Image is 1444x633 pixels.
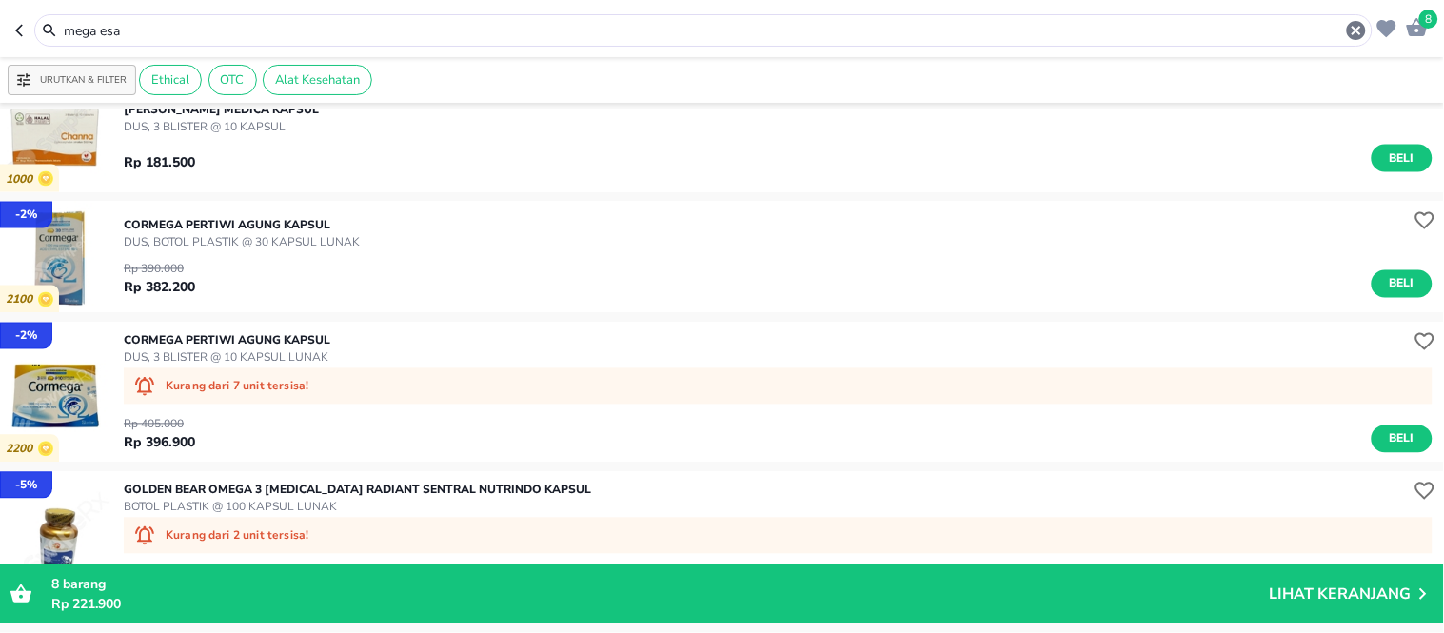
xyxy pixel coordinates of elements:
[1386,148,1418,168] span: Beli
[124,416,195,433] p: Rp 405.000
[124,499,591,516] p: BOTOL PLASTIK @ 100 KAPSUL LUNAK
[140,71,201,89] span: Ethical
[6,172,38,187] p: 1000
[124,261,195,278] p: Rp 390.000
[62,21,1345,41] input: Cari 4000+ produk di sini
[124,368,1433,405] div: Kurang dari 7 unit tersisa!
[8,65,136,95] button: Urutkan & Filter
[1372,270,1433,298] button: Beli
[208,65,257,95] div: OTC
[264,71,371,89] span: Alat Kesehatan
[124,234,360,251] p: DUS, BOTOL PLASTIK @ 30 KAPSUL LUNAK
[1386,429,1418,449] span: Beli
[124,217,360,234] p: CORMEGA Pertiwi Agung KAPSUL
[15,327,37,345] p: - 2 %
[1401,11,1429,41] button: 8
[40,73,127,88] p: Urutkan & Filter
[51,575,59,593] span: 8
[15,477,37,494] p: - 5 %
[124,332,330,349] p: CORMEGA Pertiwi Agung KAPSUL
[124,152,195,172] p: Rp 181.500
[124,278,195,298] p: Rp 382.200
[124,118,319,135] p: DUS, 3 BLISTER @ 10 KAPSUL
[51,595,121,613] span: Rp 221.900
[124,482,591,499] p: GOLDEN BEAR OMEGA 3 [MEDICAL_DATA] Radiant Sentral Nutrindo KAPSUL
[6,443,38,457] p: 2200
[6,293,38,307] p: 2100
[209,71,256,89] span: OTC
[124,433,195,453] p: Rp 396.900
[139,65,202,95] div: Ethical
[124,518,1433,554] div: Kurang dari 2 unit tersisa!
[263,65,372,95] div: Alat Kesehatan
[15,207,37,224] p: - 2 %
[51,574,1270,594] p: barang
[124,349,330,366] p: DUS, 3 BLISTER @ 10 KAPSUL LUNAK
[1386,274,1418,294] span: Beli
[1372,425,1433,453] button: Beli
[1419,10,1438,29] span: 8
[1372,145,1433,172] button: Beli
